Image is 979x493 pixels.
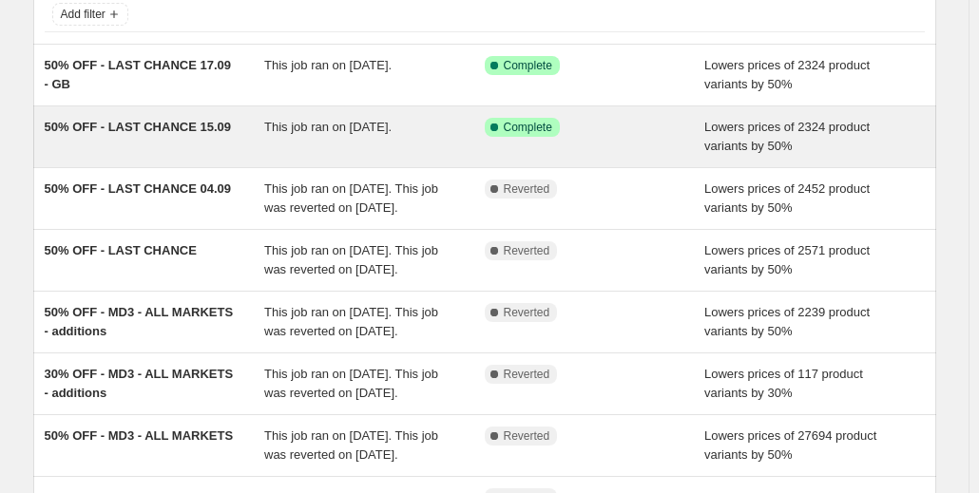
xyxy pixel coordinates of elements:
span: Complete [504,58,552,73]
span: Lowers prices of 2571 product variants by 50% [704,243,870,276]
span: Lowers prices of 117 product variants by 30% [704,367,863,400]
span: This job ran on [DATE]. This job was reverted on [DATE]. [264,305,438,338]
span: Lowers prices of 2324 product variants by 50% [704,120,870,153]
span: This job ran on [DATE]. This job was reverted on [DATE]. [264,243,438,276]
span: Add filter [61,7,106,22]
span: This job ran on [DATE]. This job was reverted on [DATE]. [264,181,438,215]
span: Reverted [504,305,550,320]
span: This job ran on [DATE]. This job was reverted on [DATE]. [264,428,438,462]
span: Lowers prices of 2452 product variants by 50% [704,181,870,215]
span: Lowers prices of 27694 product variants by 50% [704,428,876,462]
span: Reverted [504,428,550,444]
span: 50% OFF - LAST CHANCE 17.09 - GB [45,58,232,91]
span: This job ran on [DATE]. [264,120,392,134]
span: Lowers prices of 2239 product variants by 50% [704,305,870,338]
button: Add filter [52,3,128,26]
span: Reverted [504,243,550,258]
span: Lowers prices of 2324 product variants by 50% [704,58,870,91]
span: This job ran on [DATE]. This job was reverted on [DATE]. [264,367,438,400]
span: Complete [504,120,552,135]
span: This job ran on [DATE]. [264,58,392,72]
span: 50% OFF - LAST CHANCE 15.09 [45,120,232,134]
span: 50% OFF - MD3 - ALL MARKETS - additions [45,305,234,338]
span: Reverted [504,181,550,197]
span: 50% OFF - LAST CHANCE [45,243,197,257]
span: 30% OFF - MD3 - ALL MARKETS - additions [45,367,234,400]
span: Reverted [504,367,550,382]
span: 50% OFF - LAST CHANCE 04.09 [45,181,232,196]
span: 50% OFF - MD3 - ALL MARKETS [45,428,234,443]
